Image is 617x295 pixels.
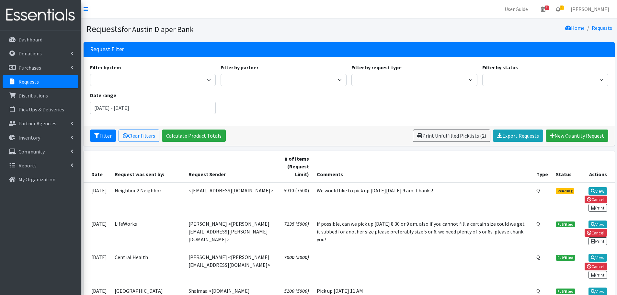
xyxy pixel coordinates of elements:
[221,63,258,71] label: Filter by partner
[18,148,45,155] p: Community
[585,263,607,270] a: Cancel
[536,221,540,227] abbr: Quantity
[162,130,226,142] a: Calculate Product Totals
[482,63,518,71] label: Filter by status
[588,187,607,195] a: View
[536,3,551,16] a: 9
[90,46,124,53] h3: Request Filter
[552,151,579,182] th: Status
[536,288,540,294] abbr: Quantity
[90,102,216,114] input: January 1, 2011 - December 31, 2011
[3,75,78,88] a: Requests
[3,131,78,144] a: Inventory
[86,23,347,35] h1: Requests
[556,221,575,227] span: Fulfilled
[84,216,111,249] td: [DATE]
[585,229,607,237] a: Cancel
[556,188,574,194] span: Pending
[588,204,607,212] a: Print
[3,159,78,172] a: Reports
[111,151,185,182] th: Request was sent by:
[278,249,313,283] td: 7000 (5000)
[90,130,116,142] button: Filter
[313,151,533,182] th: Comments
[185,182,278,216] td: <[EMAIL_ADDRESS][DOMAIN_NAME]>
[413,130,490,142] a: Print Unfulfilled Picklists (2)
[90,91,116,99] label: Date range
[546,130,608,142] a: New Quantity Request
[18,106,64,113] p: Pick Ups & Deliveries
[551,3,566,16] a: 1
[185,151,278,182] th: Request Sender
[3,117,78,130] a: Partner Agencies
[3,89,78,102] a: Distributions
[119,130,159,142] a: Clear Filters
[499,3,533,16] a: User Guide
[351,63,402,71] label: Filter by request type
[18,78,39,85] p: Requests
[493,130,543,142] a: Export Requests
[3,173,78,186] a: My Organization
[3,33,78,46] a: Dashboard
[185,216,278,249] td: [PERSON_NAME] <[PERSON_NAME][EMAIL_ADDRESS][PERSON_NAME][DOMAIN_NAME]>
[556,255,575,261] span: Fulfilled
[566,3,614,16] a: [PERSON_NAME]
[536,187,540,194] abbr: Quantity
[588,254,607,262] a: View
[18,120,56,127] p: Partner Agencies
[90,63,121,71] label: Filter by item
[3,4,78,26] img: HumanEssentials
[278,216,313,249] td: 7235 (5000)
[592,25,612,31] a: Requests
[3,61,78,74] a: Purchases
[313,182,533,216] td: We would like to pick up [DATE][DATE] 9 am. Thanks!
[532,151,552,182] th: Type
[3,103,78,116] a: Pick Ups & Deliveries
[18,50,42,57] p: Donations
[579,151,614,182] th: Actions
[111,216,185,249] td: LifeWorks
[556,289,575,294] span: Fulfilled
[278,151,313,182] th: # of Items (Request Limit)
[111,182,185,216] td: Neighbor 2 Neighbor
[3,145,78,158] a: Community
[84,151,111,182] th: Date
[565,25,585,31] a: Home
[545,6,549,10] span: 9
[111,249,185,283] td: Central Health
[313,216,533,249] td: if possible, can we pick up [DATE] 8:30 or 9 am. also if you cannot fill a certain size could we ...
[18,92,48,99] p: Distributions
[588,271,607,279] a: Print
[18,64,41,71] p: Purchases
[121,25,194,34] small: for Austin Diaper Bank
[3,47,78,60] a: Donations
[560,6,564,10] span: 1
[588,221,607,228] a: View
[18,36,42,43] p: Dashboard
[278,182,313,216] td: 5910 (7500)
[18,134,40,141] p: Inventory
[588,237,607,245] a: Print
[84,249,111,283] td: [DATE]
[585,196,607,203] a: Cancel
[185,249,278,283] td: [PERSON_NAME] <[PERSON_NAME][EMAIL_ADDRESS][DOMAIN_NAME]>
[84,182,111,216] td: [DATE]
[536,254,540,260] abbr: Quantity
[18,162,37,169] p: Reports
[18,176,55,183] p: My Organization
